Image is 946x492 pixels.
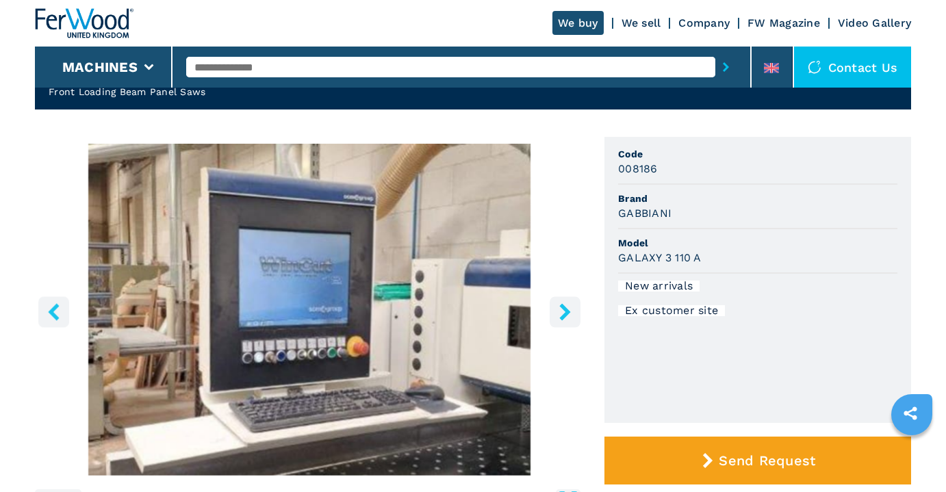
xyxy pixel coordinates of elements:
[618,305,725,316] div: Ex customer site
[618,281,700,292] div: New arrivals
[604,437,911,484] button: Send Request
[618,205,672,221] h3: GABBIANI
[552,11,604,35] a: We buy
[35,8,133,38] img: Ferwood
[38,296,69,327] button: left-button
[49,85,286,99] h2: Front Loading Beam Panel Saws
[794,47,912,88] div: Contact us
[35,144,584,476] img: Front Loading Beam Panel Saws GABBIANI GALAXY 3 110 A
[747,16,820,29] a: FW Magazine
[808,60,821,74] img: Contact us
[622,16,661,29] a: We sell
[678,16,730,29] a: Company
[719,452,815,469] span: Send Request
[715,51,737,83] button: submit-button
[618,250,702,266] h3: GALAXY 3 110 A
[550,296,580,327] button: right-button
[893,396,928,430] a: sharethis
[62,59,138,75] button: Machines
[618,192,897,205] span: Brand
[618,236,897,250] span: Model
[35,144,584,476] div: Go to Slide 4
[888,430,936,482] iframe: Chat
[618,161,658,177] h3: 008186
[838,16,911,29] a: Video Gallery
[618,147,897,161] span: Code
